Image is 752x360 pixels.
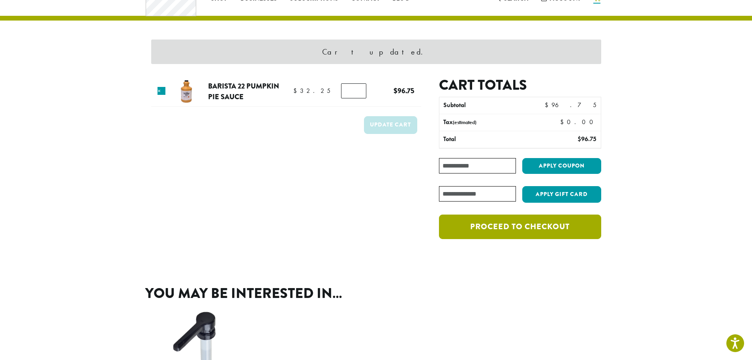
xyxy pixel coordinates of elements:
[394,85,414,96] bdi: 96.75
[439,114,553,131] th: Tax
[145,285,607,302] h2: You may be interested in…
[208,81,279,102] a: Barista 22 Pumpkin Pie Sauce
[394,85,398,96] span: $
[174,79,199,104] img: Barista 22 Pumpkin Pie Sauce
[439,215,601,239] a: Proceed to checkout
[439,77,601,94] h2: Cart totals
[341,83,366,98] input: Product quantity
[560,118,567,126] span: $
[578,135,581,143] span: $
[578,135,596,143] bdi: 96.75
[522,158,601,174] button: Apply coupon
[545,101,596,109] bdi: 96.75
[545,101,551,109] span: $
[522,186,601,203] button: Apply Gift Card
[364,116,417,134] button: Update cart
[293,87,330,95] bdi: 32.25
[453,119,476,126] small: (estimated)
[439,97,536,114] th: Subtotal
[151,40,601,64] div: Cart updated.
[439,131,536,148] th: Total
[293,87,300,95] span: $
[560,118,597,126] bdi: 0.00
[158,87,165,95] a: Remove this item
